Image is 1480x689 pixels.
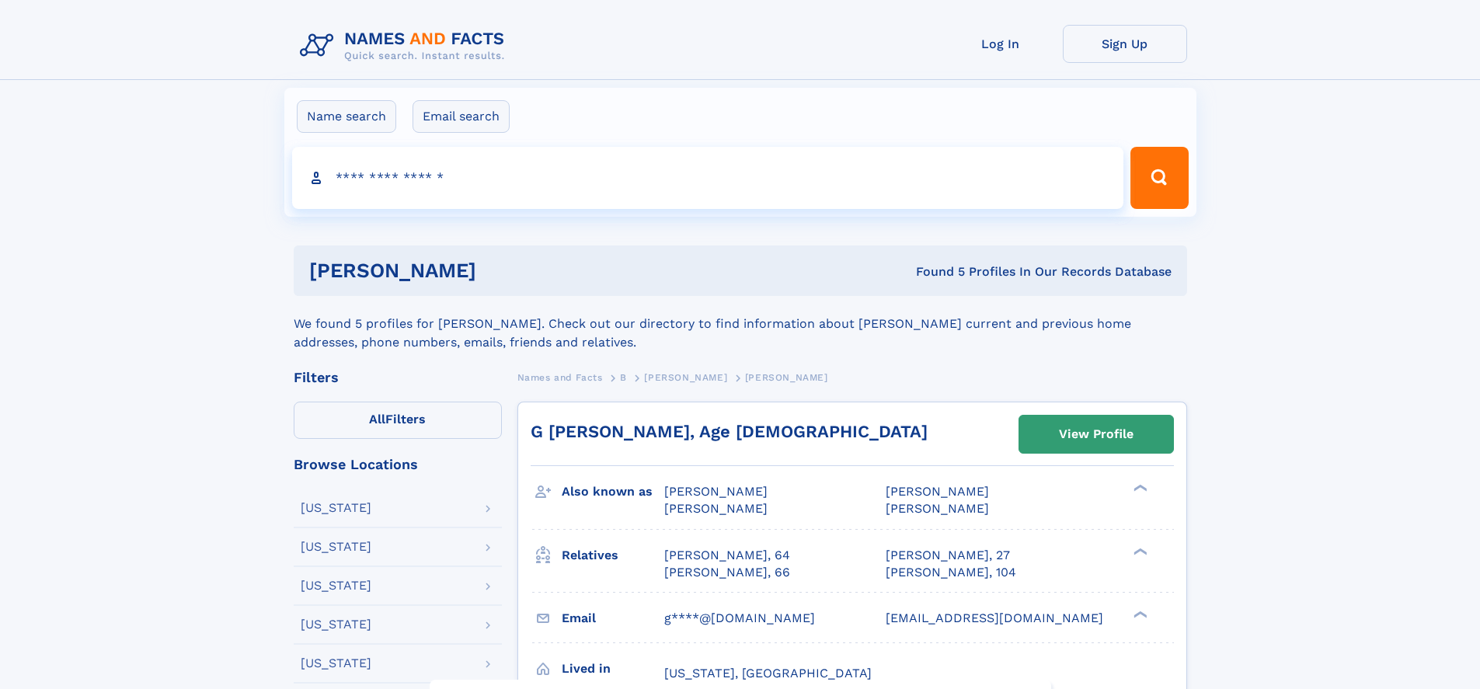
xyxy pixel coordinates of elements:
[745,372,828,383] span: [PERSON_NAME]
[562,478,664,505] h3: Also known as
[562,542,664,569] h3: Relatives
[517,367,603,387] a: Names and Facts
[886,501,989,516] span: [PERSON_NAME]
[294,25,517,67] img: Logo Names and Facts
[369,412,385,426] span: All
[620,367,627,387] a: B
[886,564,1016,581] a: [PERSON_NAME], 104
[938,25,1063,63] a: Log In
[309,261,696,280] h1: [PERSON_NAME]
[644,367,727,387] a: [PERSON_NAME]
[1063,25,1187,63] a: Sign Up
[294,458,502,472] div: Browse Locations
[301,657,371,670] div: [US_STATE]
[664,501,768,516] span: [PERSON_NAME]
[1059,416,1134,452] div: View Profile
[1130,546,1148,556] div: ❯
[413,100,510,133] label: Email search
[886,611,1103,625] span: [EMAIL_ADDRESS][DOMAIN_NAME]
[294,402,502,439] label: Filters
[620,372,627,383] span: B
[562,605,664,632] h3: Email
[531,422,928,441] a: G [PERSON_NAME], Age [DEMOGRAPHIC_DATA]
[301,618,371,631] div: [US_STATE]
[664,564,790,581] a: [PERSON_NAME], 66
[294,296,1187,352] div: We found 5 profiles for [PERSON_NAME]. Check out our directory to find information about [PERSON_...
[292,147,1124,209] input: search input
[696,263,1172,280] div: Found 5 Profiles In Our Records Database
[301,541,371,553] div: [US_STATE]
[1130,483,1148,493] div: ❯
[664,484,768,499] span: [PERSON_NAME]
[294,371,502,385] div: Filters
[664,666,872,680] span: [US_STATE], [GEOGRAPHIC_DATA]
[1130,609,1148,619] div: ❯
[1130,147,1188,209] button: Search Button
[886,484,989,499] span: [PERSON_NAME]
[301,579,371,592] div: [US_STATE]
[1019,416,1173,453] a: View Profile
[297,100,396,133] label: Name search
[886,547,1010,564] a: [PERSON_NAME], 27
[562,656,664,682] h3: Lived in
[644,372,727,383] span: [PERSON_NAME]
[301,502,371,514] div: [US_STATE]
[664,547,790,564] a: [PERSON_NAME], 64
